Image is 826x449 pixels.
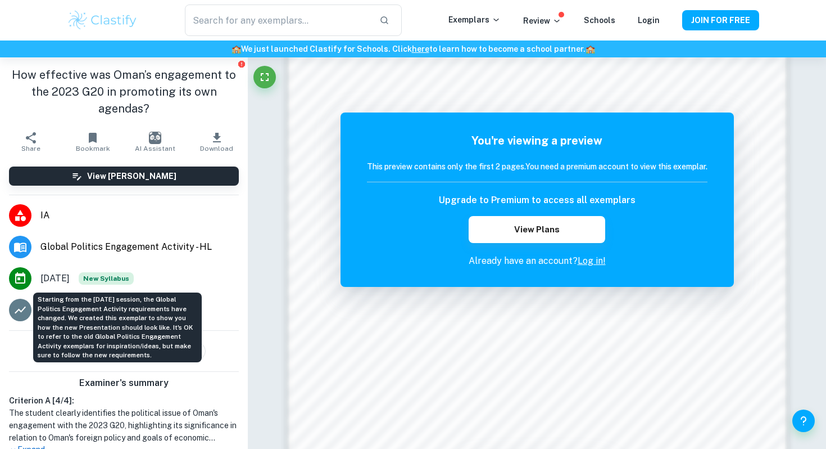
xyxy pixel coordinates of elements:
[149,132,161,144] img: AI Assistant
[62,126,124,158] button: Bookmark
[367,160,707,173] h6: This preview contains only the first 2 pages. You need a premium account to view this exemplar.
[185,5,370,36] input: Search for any exemplars...
[33,293,202,362] div: Starting from the [DATE] session, the Global Politics Engagement Activity requirements have chang...
[87,170,176,182] h6: View [PERSON_NAME]
[186,126,248,158] button: Download
[439,194,636,207] h6: Upgrade to Premium to access all exemplars
[232,44,241,53] span: 🏫
[21,145,40,152] span: Share
[40,240,239,254] span: Global Politics Engagement Activity - HL
[448,14,501,26] p: Exemplars
[9,66,239,117] h1: How effective was Oman’s engagement to the 2023 G20 in promoting its own agendas?
[237,60,246,68] button: Report issue
[200,145,233,152] span: Download
[9,167,239,186] button: View [PERSON_NAME]
[135,145,175,152] span: AI Assistant
[253,66,276,88] button: Fullscreen
[638,16,660,25] a: Login
[367,132,707,149] h5: You're viewing a preview
[792,410,815,432] button: Help and Feedback
[523,15,561,27] p: Review
[9,407,239,444] h1: The student clearly identifies the political issue of Oman's engagement with the 2023 G20, highli...
[124,126,186,158] button: AI Assistant
[367,254,707,268] p: Already have an account?
[682,10,759,30] button: JOIN FOR FREE
[79,272,134,285] div: Starting from the May 2026 session, the Global Politics Engagement Activity requirements have cha...
[67,9,138,32] img: Clastify logo
[412,44,429,53] a: here
[586,44,595,53] span: 🏫
[40,272,70,285] span: [DATE]
[469,216,605,243] button: View Plans
[584,16,615,25] a: Schools
[79,272,134,285] span: New Syllabus
[9,394,239,407] h6: Criterion A [ 4 / 4 ]:
[578,255,606,266] a: Log in!
[76,145,110,152] span: Bookmark
[40,209,239,222] span: IA
[4,376,243,390] h6: Examiner's summary
[2,43,824,55] h6: We just launched Clastify for Schools. Click to learn how to become a school partner.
